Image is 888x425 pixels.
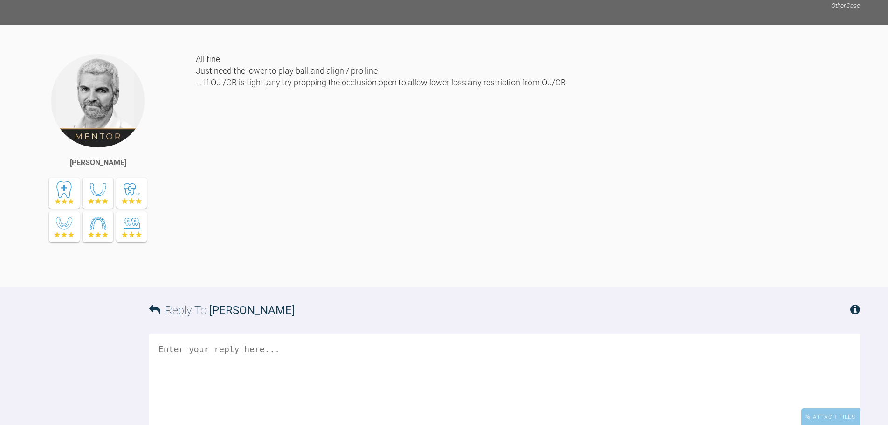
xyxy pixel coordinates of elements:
[209,304,295,317] span: [PERSON_NAME]
[805,0,860,11] p: Other Case
[50,53,145,148] img: Ross Hobson
[196,53,860,273] div: All fine Just need the lower to play ball and align / pro line - . If OJ /OB is tight ,any try pr...
[149,301,295,319] h3: Reply To
[70,157,126,169] div: [PERSON_NAME]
